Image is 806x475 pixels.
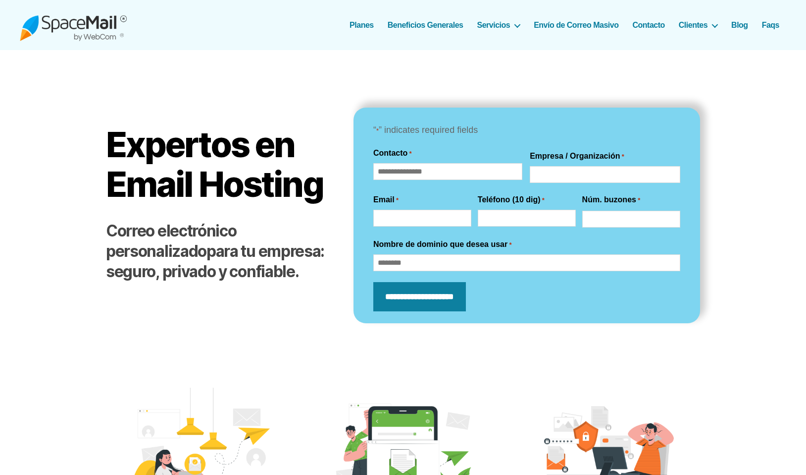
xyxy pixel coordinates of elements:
h2: para tu empresa: seguro, privado y confiable. [106,221,334,282]
a: Contacto [632,20,664,30]
label: Empresa / Organización [530,150,624,162]
nav: Horizontal [355,20,786,30]
a: Faqs [762,20,779,30]
label: Teléfono (10 dig) [478,194,545,206]
img: Spacemail [20,9,127,41]
a: Beneficios Generales [388,20,463,30]
strong: Correo electrónico personalizado [106,221,236,261]
label: Núm. buzones [582,194,641,206]
a: Envío de Correo Masivo [534,20,618,30]
h1: Expertos en Email Hosting [106,125,334,204]
p: “ ” indicates required fields [373,122,680,138]
a: Servicios [477,20,520,30]
label: Nombre de dominio que desea usar [373,238,511,250]
legend: Contacto [373,147,412,159]
a: Blog [731,20,748,30]
label: Email [373,194,399,206]
a: Planes [350,20,374,30]
a: Clientes [679,20,717,30]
